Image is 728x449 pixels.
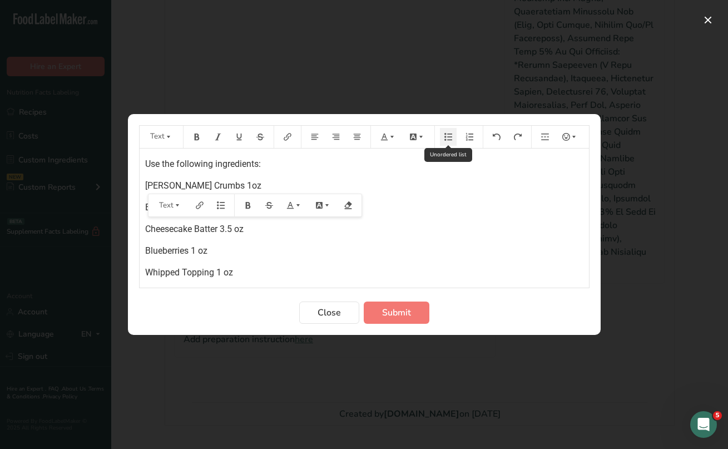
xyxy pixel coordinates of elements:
[145,159,261,169] span: Use the following ingredients:
[299,302,359,324] button: Close
[382,306,411,319] span: Submit
[690,411,717,438] iframe: Intercom live chat
[713,411,722,420] span: 5
[318,306,341,319] span: Close
[145,180,261,191] span: [PERSON_NAME] Crumbs 1oz
[145,128,178,146] button: Text
[145,202,222,213] span: Brown Sugar 2 tbsp
[145,267,233,278] span: Whipped Topping 1 oz
[145,224,244,234] span: Cheesecake Batter 3.5 oz
[364,302,429,324] button: Submit
[153,196,187,214] button: Text
[145,245,207,256] span: Blueberries 1 oz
